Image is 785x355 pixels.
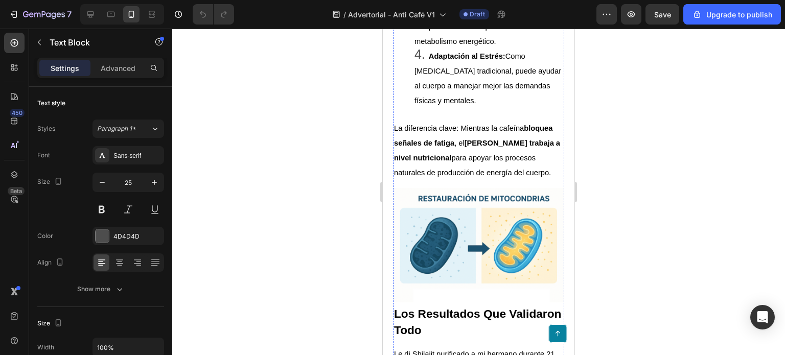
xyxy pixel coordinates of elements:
[383,29,574,355] iframe: Design area
[93,120,164,138] button: Paragraph 1*
[77,284,125,294] div: Show more
[67,8,72,20] p: 7
[750,305,775,329] div: Open Intercom Messenger
[470,10,485,19] span: Draft
[51,63,79,74] p: Settings
[50,36,136,49] p: Text Block
[37,124,55,133] div: Styles
[8,187,25,195] div: Beta
[348,9,435,20] span: Advertorial - Anti Café V1
[37,151,50,160] div: Font
[692,9,772,20] div: Upgrade to publish
[37,231,53,241] div: Color
[37,317,64,330] div: Size
[683,4,781,25] button: Upgrade to publish
[113,151,161,160] div: Sans-serif
[193,4,234,25] div: Undo/Redo
[654,10,671,19] span: Save
[113,232,161,241] div: 4D4D4D
[645,4,679,25] button: Save
[37,280,164,298] button: Show more
[37,175,64,189] div: Size
[4,4,76,25] button: 7
[37,343,54,352] div: Width
[101,63,135,74] p: Advanced
[97,124,136,133] span: Paragraph 1*
[343,9,346,20] span: /
[10,109,25,117] div: 450
[37,256,66,270] div: Align
[37,99,65,108] div: Text style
